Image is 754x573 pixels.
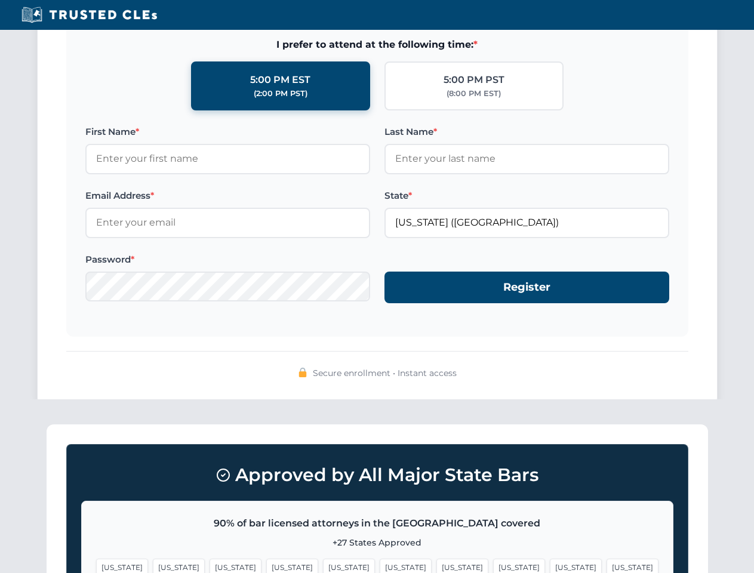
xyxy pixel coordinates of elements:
[313,366,457,380] span: Secure enrollment • Instant access
[96,516,658,531] p: 90% of bar licensed attorneys in the [GEOGRAPHIC_DATA] covered
[81,459,673,491] h3: Approved by All Major State Bars
[298,368,307,377] img: 🔒
[384,208,669,238] input: Florida (FL)
[85,125,370,139] label: First Name
[85,189,370,203] label: Email Address
[254,88,307,100] div: (2:00 PM PST)
[18,6,161,24] img: Trusted CLEs
[444,72,504,88] div: 5:00 PM PST
[384,144,669,174] input: Enter your last name
[384,272,669,303] button: Register
[384,125,669,139] label: Last Name
[85,252,370,267] label: Password
[85,144,370,174] input: Enter your first name
[85,208,370,238] input: Enter your email
[96,536,658,549] p: +27 States Approved
[447,88,501,100] div: (8:00 PM EST)
[384,189,669,203] label: State
[250,72,310,88] div: 5:00 PM EST
[85,37,669,53] span: I prefer to attend at the following time:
